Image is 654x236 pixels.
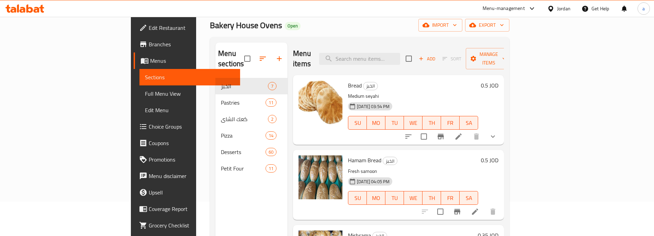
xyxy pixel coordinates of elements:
span: Sections [145,73,235,81]
span: Manage items [471,50,506,67]
div: Menu-management [483,4,525,13]
span: Pastries [221,98,266,107]
button: FR [441,116,460,130]
div: Desserts [221,148,266,156]
h2: Menu items [293,48,311,69]
span: export [471,21,504,29]
svg: Show Choices [489,132,497,141]
span: 7 [268,83,276,90]
span: SA [462,118,475,128]
span: Choice Groups [149,122,235,131]
a: Choice Groups [134,118,240,135]
a: Coverage Report [134,201,240,217]
a: Coupons [134,135,240,151]
span: Menus [150,57,235,65]
p: Medium seyahi [348,92,478,101]
span: Coupons [149,139,235,147]
span: Pizza [221,131,266,140]
span: a [642,5,645,12]
div: Open [285,22,301,30]
span: Bread [348,80,362,91]
button: MO [367,191,385,205]
a: Menus [134,52,240,69]
span: Open [285,23,301,29]
span: Bakery House Ovens [210,17,282,33]
span: Edit Restaurant [149,24,235,32]
div: items [268,82,277,90]
span: الخبز [221,82,268,90]
span: FR [444,118,457,128]
span: Select all sections [240,51,255,66]
a: Edit Menu [139,102,240,118]
nav: Menu sections [215,75,287,179]
span: Grocery Checklist [149,221,235,229]
span: Petit Four [221,164,266,173]
span: الخبز [363,82,377,90]
span: FR [444,193,457,203]
button: Add section [271,50,287,67]
span: 2 [268,116,276,122]
span: WE [407,118,420,128]
button: TU [385,116,404,130]
span: Select to update [417,129,431,144]
span: SU [351,193,364,203]
button: export [465,19,509,32]
span: Full Menu View [145,90,235,98]
span: [DATE] 03:54 PM [354,103,392,110]
div: Pizza14 [215,127,287,144]
button: SU [348,116,367,130]
span: Sort sections [255,50,271,67]
span: TH [425,118,438,128]
span: Promotions [149,155,235,164]
input: search [319,53,400,65]
button: TH [422,116,441,130]
span: SU [351,118,364,128]
img: Hamam Bread [298,155,342,199]
span: 11 [266,99,276,106]
div: Desserts60 [215,144,287,160]
div: الخبز7 [215,78,287,94]
span: Upsell [149,188,235,197]
span: SA [462,193,475,203]
div: items [266,148,277,156]
span: الخبز [383,157,397,165]
a: Edit menu item [454,132,463,141]
button: delete [485,203,501,220]
a: Full Menu View [139,85,240,102]
button: Branch-specific-item [432,128,449,145]
span: MO [370,193,383,203]
span: 11 [266,165,276,172]
button: TU [385,191,404,205]
button: TH [422,191,441,205]
span: TH [425,193,438,203]
div: items [268,115,277,123]
button: import [418,19,462,32]
div: items [266,164,277,173]
span: Add item [416,54,438,64]
div: Jordan [557,5,571,12]
span: Select section first [438,54,466,64]
button: delete [468,128,485,145]
button: Branch-specific-item [449,203,465,220]
button: SA [460,116,478,130]
div: Pastries11 [215,94,287,111]
button: WE [404,116,422,130]
span: import [424,21,457,29]
div: الخبز [383,157,397,165]
a: Sections [139,69,240,85]
button: FR [441,191,460,205]
div: items [266,131,277,140]
div: الخبز [363,82,378,90]
span: 14 [266,132,276,139]
button: SA [460,191,478,205]
span: Edit Menu [145,106,235,114]
span: Branches [149,40,235,48]
span: Menu disclaimer [149,172,235,180]
span: WE [407,193,420,203]
span: 60 [266,149,276,155]
button: Add [416,54,438,64]
span: Select section [402,51,416,66]
span: Select to update [433,204,448,219]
